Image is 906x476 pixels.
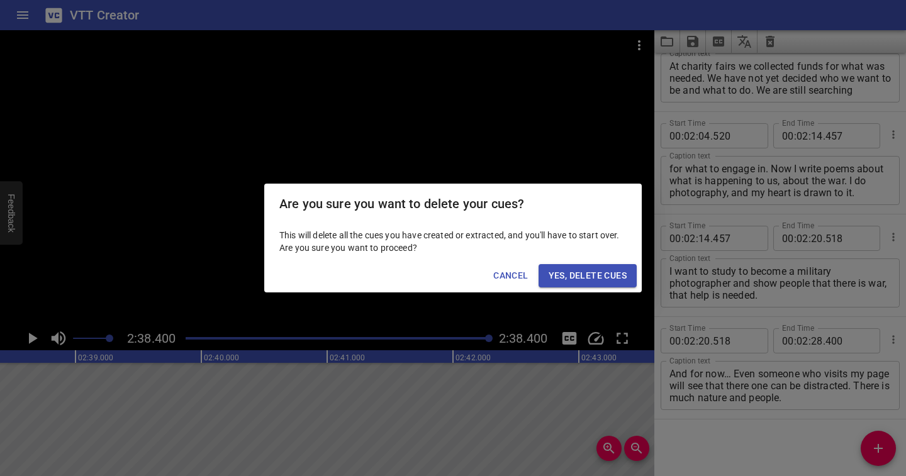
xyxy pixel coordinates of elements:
h2: Are you sure you want to delete your cues? [279,194,627,214]
button: Cancel [488,264,533,287]
div: This will delete all the cues you have created or extracted, and you'll have to start over. Are y... [264,224,642,259]
button: Yes, Delete Cues [539,264,637,287]
span: Cancel [493,268,528,284]
span: Yes, Delete Cues [549,268,627,284]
